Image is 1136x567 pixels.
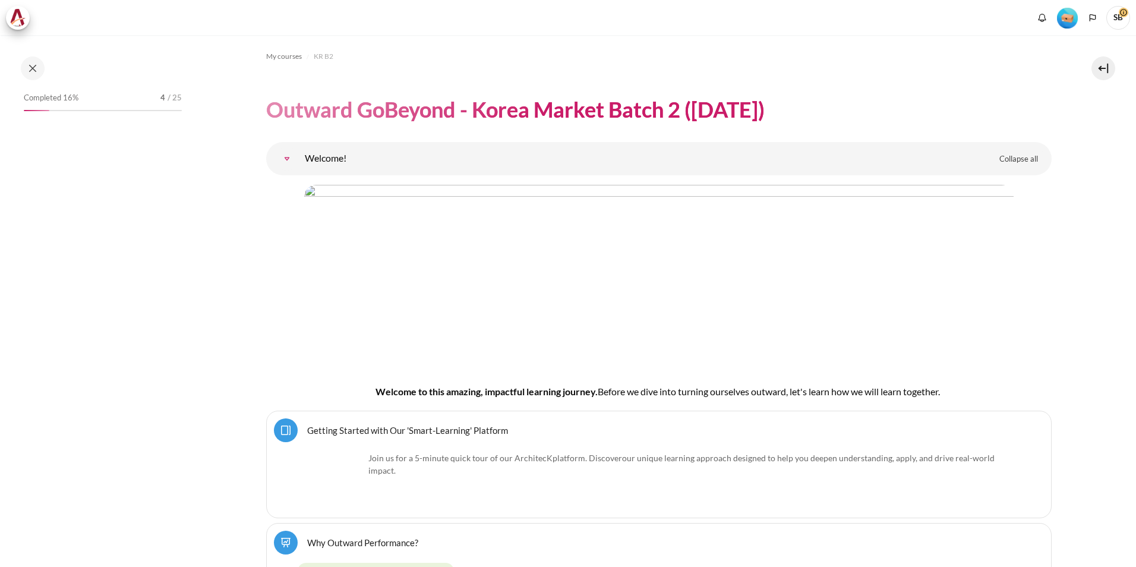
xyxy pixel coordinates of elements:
div: Level #1 [1057,7,1078,29]
h1: Outward GoBeyond - Korea Market Batch 2 ([DATE]) [266,96,765,124]
a: My courses [266,49,302,64]
div: 16% [24,110,49,111]
nav: Navigation bar [266,47,1052,66]
a: Welcome! [275,147,299,171]
span: KR B2 [314,51,333,62]
span: Collapse all [999,153,1038,165]
img: Level #1 [1057,8,1078,29]
button: Languages [1084,9,1102,27]
a: Level #1 [1052,7,1083,29]
span: Completed 16% [24,92,78,104]
span: . [368,453,995,475]
span: SB [1106,6,1130,30]
img: platform logo [305,452,364,511]
span: 4 [160,92,165,104]
a: Why Outward Performance? [307,537,418,548]
p: Join us for a 5-minute quick tour of our ArchitecK platform. Discover [305,452,1013,477]
a: KR B2 [314,49,333,64]
a: Getting Started with Our 'Smart-Learning' Platform [307,424,508,436]
a: Architeck Architeck [6,6,36,30]
span: B [598,386,604,397]
a: User menu [1106,6,1130,30]
div: Show notification window with no new notifications [1033,9,1051,27]
h4: Welcome to this amazing, impactful learning journey. [304,385,1014,399]
a: Collapse all [990,149,1047,169]
img: Architeck [10,9,26,27]
span: our unique learning approach designed to help you deepen understanding, apply, and drive real-wor... [368,453,995,475]
span: efore we dive into turning ourselves outward, let's learn how we will learn together. [604,386,940,397]
span: / 25 [168,92,182,104]
span: My courses [266,51,302,62]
